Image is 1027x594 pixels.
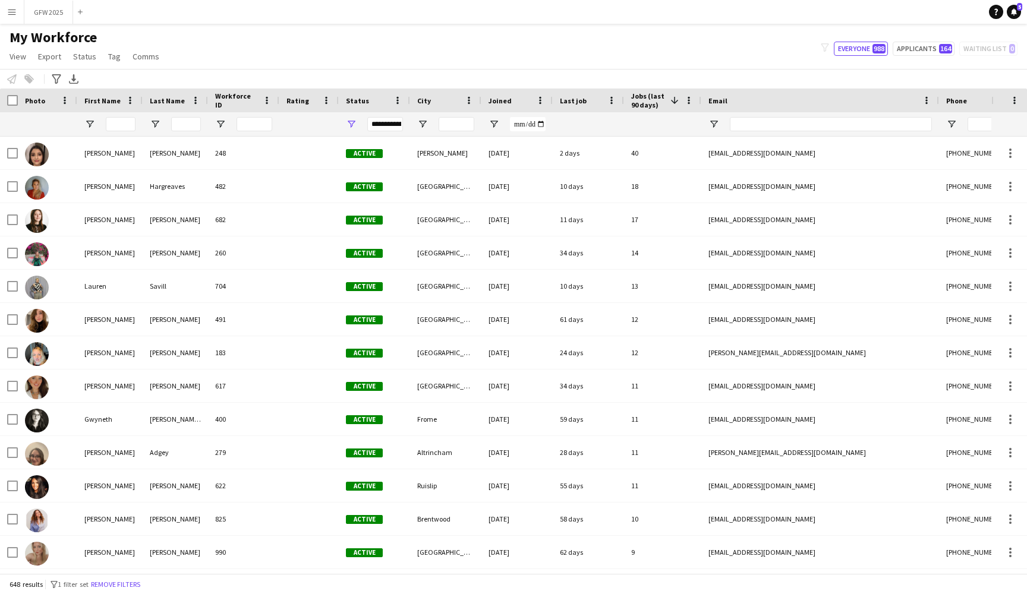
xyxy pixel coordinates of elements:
div: [PERSON_NAME] [143,536,208,568]
div: 61 days [553,303,624,336]
div: [PERSON_NAME] [77,137,143,169]
div: [PERSON_NAME][EMAIL_ADDRESS][DOMAIN_NAME] [701,436,939,469]
div: [EMAIL_ADDRESS][DOMAIN_NAME] [701,203,939,236]
div: 34 days [553,369,624,402]
div: [DATE] [481,536,553,568]
button: GFW 2025 [24,1,73,24]
span: Last Name [150,96,185,105]
span: Phone [946,96,967,105]
span: Active [346,282,383,291]
input: Email Filter Input [730,117,932,131]
div: 28 days [553,436,624,469]
div: [PERSON_NAME] [143,203,208,236]
span: Active [346,482,383,491]
img: Jennifer Adgey [25,442,49,466]
div: [DATE] [481,236,553,269]
div: [GEOGRAPHIC_DATA] [410,270,481,302]
div: 58 days [553,503,624,535]
div: [DATE] [481,170,553,203]
span: Active [346,548,383,557]
img: Chloe Oldridge [25,542,49,565]
img: Chloe Wassell [25,309,49,333]
span: Status [346,96,369,105]
input: Workforce ID Filter Input [237,117,272,131]
span: First Name [84,96,121,105]
span: Active [346,182,383,191]
div: 11 [624,403,701,435]
div: 704 [208,270,279,302]
div: Ruislip [410,469,481,502]
div: 482 [208,170,279,203]
div: 10 [624,503,701,535]
button: Remove filters [89,578,143,591]
div: 491 [208,303,279,336]
div: [GEOGRAPHIC_DATA] [410,203,481,236]
span: Photo [25,96,45,105]
div: [DATE] [481,303,553,336]
span: Comms [133,51,159,62]
div: Hargreaves [143,170,208,203]
button: Everyone988 [834,42,888,56]
span: Active [346,415,383,424]
div: [GEOGRAPHIC_DATA] [410,369,481,402]
span: City [417,96,431,105]
span: Active [346,216,383,225]
div: [GEOGRAPHIC_DATA] [410,170,481,203]
span: Email [708,96,727,105]
div: 14 [624,236,701,269]
span: Rating [286,96,309,105]
span: View [10,51,26,62]
div: [EMAIL_ADDRESS][DOMAIN_NAME] [701,170,939,203]
img: Gwyneth Atkinson Lynch [25,409,49,432]
div: 400 [208,403,279,435]
div: 55 days [553,469,624,502]
span: Export [38,51,61,62]
div: [PERSON_NAME] [77,303,143,336]
a: View [5,49,31,64]
div: 682 [208,203,279,236]
div: [PERSON_NAME][EMAIL_ADDRESS][DOMAIN_NAME] [701,336,939,369]
button: Open Filter Menu [708,119,719,129]
div: 62 days [553,536,624,568]
div: [EMAIL_ADDRESS][DOMAIN_NAME] [701,503,939,535]
div: 18 [624,170,701,203]
div: [PERSON_NAME] [77,536,143,568]
span: Tag [108,51,121,62]
div: [PERSON_NAME] [77,436,143,469]
img: Becky John [25,242,49,266]
div: [EMAIL_ADDRESS][DOMAIN_NAME] [701,236,939,269]
span: Jobs (last 90 days) [631,91,666,109]
span: Workforce ID [215,91,258,109]
input: Last Name Filter Input [171,117,201,131]
span: Active [346,515,383,524]
div: 34 days [553,236,624,269]
div: Gwyneth [77,403,143,435]
div: Savill [143,270,208,302]
div: [PERSON_NAME] [143,137,208,169]
div: 9 [624,536,701,568]
div: Brentwood [410,503,481,535]
div: 59 days [553,403,624,435]
img: Frances Williams [25,508,49,532]
app-action-btn: Export XLSX [67,72,81,86]
div: [PERSON_NAME] [77,236,143,269]
button: Applicants164 [893,42,954,56]
div: [PERSON_NAME] [143,303,208,336]
div: [EMAIL_ADDRESS][DOMAIN_NAME] [701,403,939,435]
span: Status [73,51,96,62]
div: [PERSON_NAME] [143,236,208,269]
span: My Workforce [10,29,97,46]
app-action-btn: Advanced filters [49,72,64,86]
button: Open Filter Menu [417,119,428,129]
div: 11 days [553,203,624,236]
div: [PERSON_NAME] [143,503,208,535]
div: [PERSON_NAME] [77,369,143,402]
span: Active [346,448,383,457]
div: [DATE] [481,369,553,402]
div: [EMAIL_ADDRESS][DOMAIN_NAME] [701,369,939,402]
div: 40 [624,137,701,169]
div: [EMAIL_ADDRESS][DOMAIN_NAME] [701,303,939,336]
button: Open Filter Menu [946,119,957,129]
span: Last job [560,96,587,105]
a: Tag [103,49,125,64]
